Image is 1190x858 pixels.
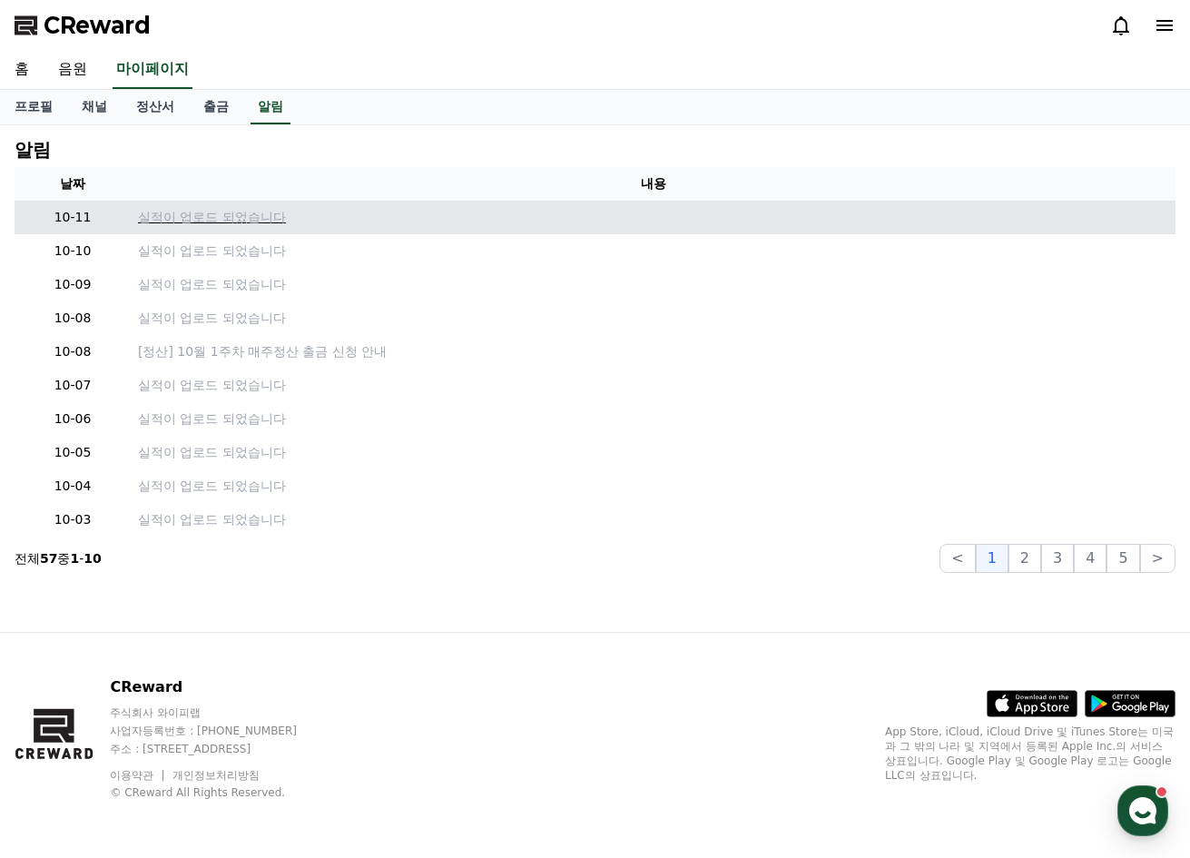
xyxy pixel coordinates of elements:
span: CReward [44,11,151,40]
p: 10-06 [22,409,123,429]
button: 5 [1106,544,1139,573]
a: [정산] 10월 1주차 매주정산 출금 신청 안내 [138,342,1168,361]
p: App Store, iCloud, iCloud Drive 및 iTunes Store는 미국과 그 밖의 나라 및 지역에서 등록된 Apple Inc.의 서비스 상표입니다. Goo... [885,725,1175,783]
button: < [939,544,975,573]
button: > [1140,544,1175,573]
a: 정산서 [122,90,189,124]
th: 내용 [131,167,1175,201]
p: 10-10 [22,242,123,261]
a: 실적이 업로드 되었습니다 [138,409,1168,429]
a: 실적이 업로드 되었습니다 [138,275,1168,294]
strong: 57 [40,551,57,566]
button: 4 [1074,544,1106,573]
p: 사업자등록번호 : [PHONE_NUMBER] [110,724,331,738]
a: 이용약관 [110,769,167,782]
a: 대화 [120,576,234,621]
a: CReward [15,11,151,40]
button: 1 [976,544,1008,573]
span: 설정 [280,603,302,617]
p: 전체 중 - [15,549,102,567]
a: 실적이 업로드 되었습니다 [138,208,1168,227]
a: 실적이 업로드 되었습니다 [138,376,1168,395]
a: 채널 [67,90,122,124]
th: 날짜 [15,167,131,201]
a: 실적이 업로드 되었습니다 [138,242,1168,261]
a: 홈 [5,576,120,621]
strong: 1 [70,551,79,566]
strong: 10 [84,551,101,566]
p: 10-08 [22,309,123,328]
p: CReward [110,676,331,698]
span: 홈 [57,603,68,617]
a: 실적이 업로드 되었습니다 [138,510,1168,529]
a: 설정 [234,576,349,621]
p: © CReward All Rights Reserved. [110,785,331,800]
p: 10-03 [22,510,123,529]
p: 10-11 [22,208,123,227]
a: 실적이 업로드 되었습니다 [138,443,1168,462]
a: 마이페이지 [113,51,192,89]
p: 10-08 [22,342,123,361]
a: 개인정보처리방침 [172,769,260,782]
a: 실적이 업로드 되었습니다 [138,477,1168,496]
button: 2 [1008,544,1041,573]
button: 3 [1041,544,1074,573]
p: 주소 : [STREET_ADDRESS] [110,742,331,756]
p: 10-09 [22,275,123,294]
p: 10-04 [22,477,123,496]
a: 음원 [44,51,102,89]
a: 출금 [189,90,243,124]
h4: 알림 [15,140,51,160]
span: 대화 [166,604,188,618]
p: 10-05 [22,443,123,462]
p: 주식회사 와이피랩 [110,705,331,720]
a: 알림 [251,90,290,124]
a: 실적이 업로드 되었습니다 [138,309,1168,328]
p: 10-07 [22,376,123,395]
